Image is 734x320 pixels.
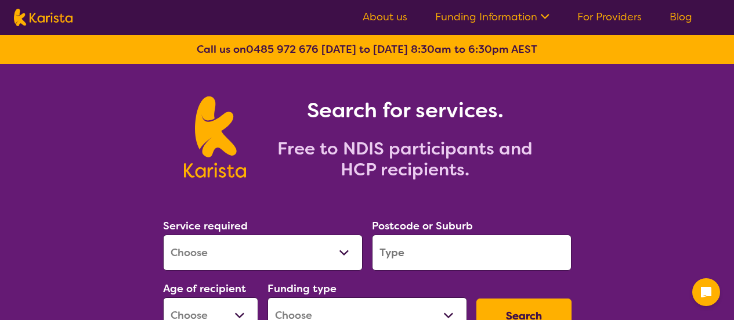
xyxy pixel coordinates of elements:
label: Funding type [267,282,337,296]
h1: Search for services. [260,96,550,124]
a: For Providers [577,10,642,24]
img: Karista logo [14,9,73,26]
h2: Free to NDIS participants and HCP recipients. [260,138,550,180]
label: Age of recipient [163,282,246,296]
a: 0485 972 676 [246,42,319,56]
label: Service required [163,219,248,233]
input: Type [372,235,572,271]
a: Blog [670,10,692,24]
img: Karista logo [184,96,246,178]
b: Call us on [DATE] to [DATE] 8:30am to 6:30pm AEST [197,42,537,56]
a: Funding Information [435,10,549,24]
a: About us [363,10,407,24]
label: Postcode or Suburb [372,219,473,233]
